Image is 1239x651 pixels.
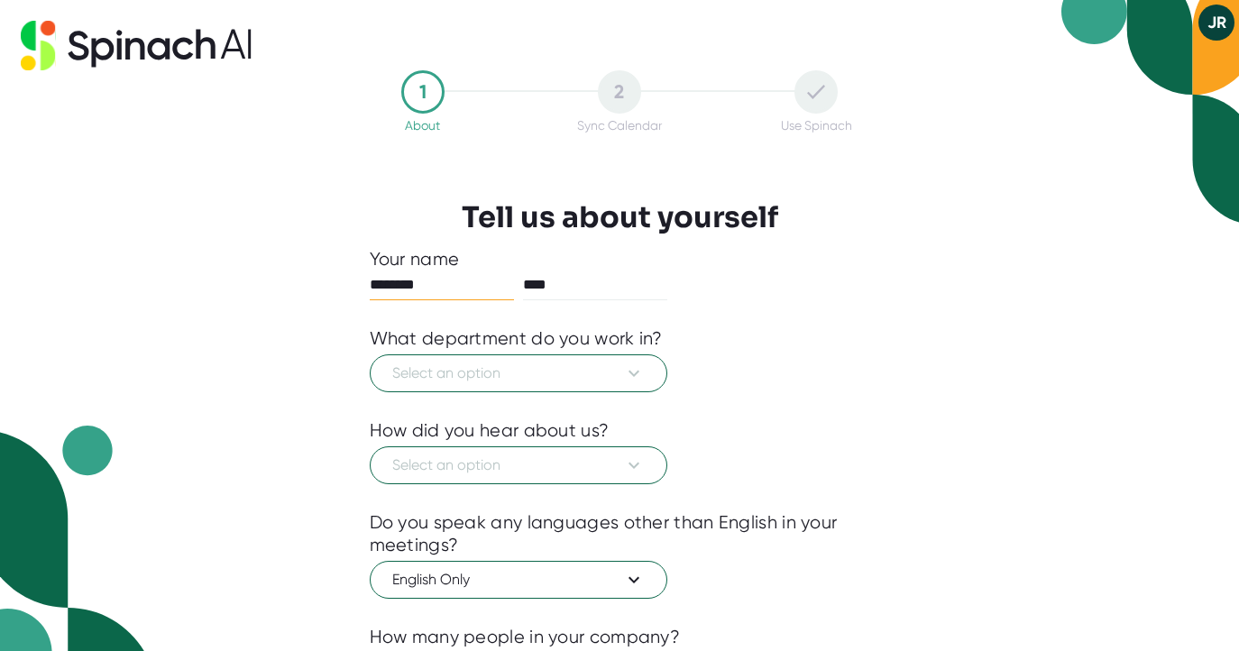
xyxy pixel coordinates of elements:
[405,118,440,133] div: About
[1198,5,1234,41] button: JR
[392,454,645,476] span: Select an option
[392,569,645,591] span: English Only
[462,200,778,234] h3: Tell us about yourself
[370,511,870,556] div: Do you speak any languages other than English in your meetings?
[370,446,667,484] button: Select an option
[598,70,641,114] div: 2
[370,354,667,392] button: Select an option
[370,626,681,648] div: How many people in your company?
[370,419,610,442] div: How did you hear about us?
[401,70,445,114] div: 1
[577,118,662,133] div: Sync Calendar
[781,118,852,133] div: Use Spinach
[392,362,645,384] span: Select an option
[370,561,667,599] button: English Only
[370,248,870,270] div: Your name
[370,327,663,350] div: What department do you work in?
